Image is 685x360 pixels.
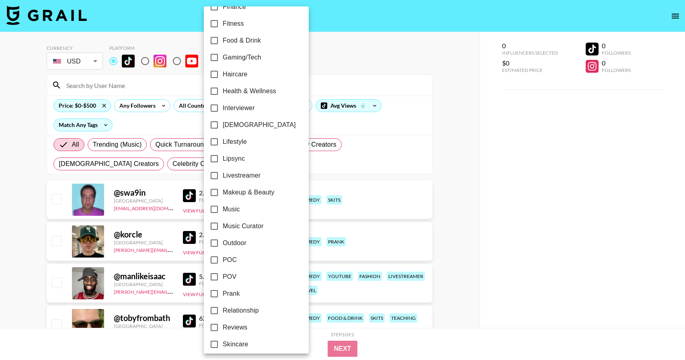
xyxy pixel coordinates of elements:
span: Relationship [223,306,259,315]
span: Reviews [223,323,248,332]
span: Prank [223,289,240,299]
span: Skincare [223,340,248,349]
span: Music [223,205,240,214]
span: Lipsync [223,154,245,164]
span: POV [223,272,236,282]
span: POC [223,255,237,265]
span: Makeup & Beauty [223,188,275,197]
span: Interviewer [223,103,255,113]
span: Food & Drink [223,36,261,45]
span: Livestreamer [223,171,260,180]
span: Outdoor [223,238,246,248]
span: Music Curator [223,221,264,231]
span: Fitness [223,19,244,29]
span: Gaming/Tech [223,53,261,62]
span: Health & Wellness [223,86,276,96]
span: [DEMOGRAPHIC_DATA] [223,120,296,130]
span: Lifestyle [223,137,247,147]
span: Haircare [223,70,248,79]
span: Finance [223,2,246,12]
